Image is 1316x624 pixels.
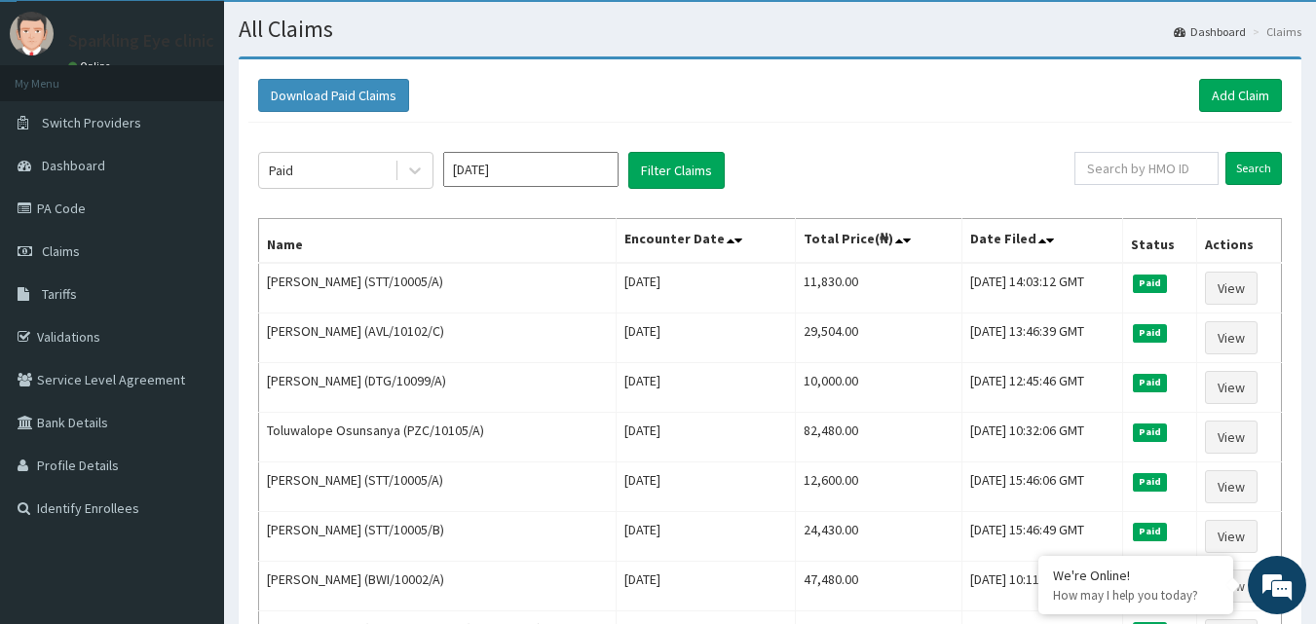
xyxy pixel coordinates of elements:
[1133,473,1168,491] span: Paid
[320,10,366,56] div: Minimize live chat window
[962,313,1123,363] td: [DATE] 13:46:39 GMT
[1053,587,1219,604] p: How may I help you today?
[962,462,1123,512] td: [DATE] 15:46:06 GMT
[101,109,327,134] div: Chat with us now
[259,512,617,562] td: [PERSON_NAME] (STT/10005/B)
[259,363,617,413] td: [PERSON_NAME] (DTG/10099/A)
[628,152,725,189] button: Filter Claims
[796,363,962,413] td: 10,000.00
[796,512,962,562] td: 24,430.00
[1053,567,1219,584] div: We're Online!
[1205,272,1258,305] a: View
[68,32,214,50] p: Sparkling Eye clinic
[1174,23,1246,40] a: Dashboard
[962,263,1123,313] td: [DATE] 14:03:12 GMT
[42,157,105,174] span: Dashboard
[259,219,617,264] th: Name
[259,263,617,313] td: [PERSON_NAME] (STT/10005/A)
[239,17,1301,42] h1: All Claims
[42,242,80,260] span: Claims
[1199,79,1282,112] a: Add Claim
[962,219,1123,264] th: Date Filed
[1074,152,1219,185] input: Search by HMO ID
[10,12,54,55] img: User Image
[1205,470,1258,503] a: View
[617,313,796,363] td: [DATE]
[617,512,796,562] td: [DATE]
[796,313,962,363] td: 29,504.00
[269,161,293,180] div: Paid
[796,462,962,512] td: 12,600.00
[259,462,617,512] td: [PERSON_NAME] (STT/10005/A)
[617,562,796,611] td: [DATE]
[42,285,77,303] span: Tariffs
[962,413,1123,462] td: [DATE] 10:32:06 GMT
[796,263,962,313] td: 11,830.00
[68,59,115,73] a: Online
[1205,520,1258,553] a: View
[1122,219,1196,264] th: Status
[1133,523,1168,540] span: Paid
[1133,374,1168,391] span: Paid
[258,79,409,112] button: Download Paid Claims
[1205,371,1258,404] a: View
[962,363,1123,413] td: [DATE] 12:45:46 GMT
[962,562,1123,611] td: [DATE] 10:11:41 GMT
[1248,23,1301,40] li: Claims
[1196,219,1281,264] th: Actions
[259,562,617,611] td: [PERSON_NAME] (BWI/10002/A)
[36,97,79,146] img: d_794563401_company_1708531726252_794563401
[796,562,962,611] td: 47,480.00
[1133,324,1168,342] span: Paid
[443,152,619,187] input: Select Month and Year
[113,188,269,385] span: We're online!
[10,417,371,485] textarea: Type your message and hit 'Enter'
[962,512,1123,562] td: [DATE] 15:46:49 GMT
[796,413,962,462] td: 82,480.00
[42,114,141,131] span: Switch Providers
[617,462,796,512] td: [DATE]
[617,263,796,313] td: [DATE]
[617,413,796,462] td: [DATE]
[1133,423,1168,441] span: Paid
[796,219,962,264] th: Total Price(₦)
[1205,421,1258,454] a: View
[617,219,796,264] th: Encounter Date
[259,313,617,363] td: [PERSON_NAME] (AVL/10102/C)
[1205,321,1258,354] a: View
[1133,275,1168,292] span: Paid
[1225,152,1282,185] input: Search
[617,363,796,413] td: [DATE]
[259,413,617,462] td: Toluwalope Osunsanya (PZC/10105/A)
